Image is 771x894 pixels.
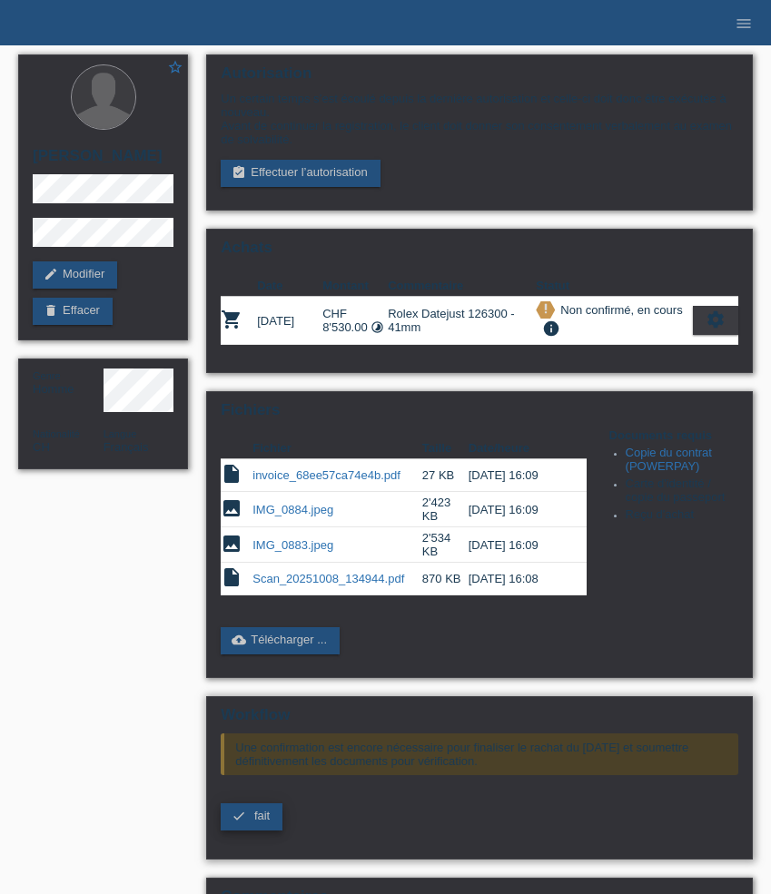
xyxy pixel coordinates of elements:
[221,533,242,555] i: image
[33,428,80,439] span: Nationalité
[221,160,380,187] a: assignment_turned_inEffectuer l’autorisation
[254,809,270,822] span: fait
[167,59,183,78] a: star_border
[555,300,682,319] div: Non confirmé, en cours
[252,503,333,516] a: IMG_0884.jpeg
[33,370,61,381] span: Genre
[422,437,469,459] th: Taille
[536,275,693,297] th: Statut
[221,627,340,654] a: cloud_uploadTélécharger ...
[221,733,738,775] div: Une confirmation est encore nécessaire pour finaliser le rachat du [DATE] et soumettre définitive...
[167,59,183,75] i: star_border
[252,468,400,482] a: invoice_68ee57ca74e4b.pdf
[422,527,469,563] td: 2'534 KB
[221,463,242,485] i: insert_drive_file
[626,446,712,473] a: Copie du contrat (POWERPAY)
[726,17,762,28] a: menu
[469,459,561,492] td: [DATE] 16:09
[422,492,469,527] td: 2'423 KB
[469,527,561,563] td: [DATE] 16:09
[706,309,726,329] i: settings
[33,147,173,174] h2: [PERSON_NAME]
[540,319,562,338] i: info
[104,440,149,454] span: Français
[221,566,242,588] i: insert_drive_file
[388,297,536,345] td: Rolex Datejust 126300 - 41mm
[221,706,738,733] h2: Workflow
[44,303,58,318] i: delete
[539,302,552,315] i: priority_high
[422,563,469,595] td: 870 KB
[44,267,58,281] i: edit
[252,437,422,459] th: Fichier
[469,563,561,595] td: [DATE] 16:08
[232,633,246,647] i: cloud_upload
[371,320,384,334] i: Taux fixes (48 versements)
[221,497,242,519] i: image
[388,275,536,297] th: Commentaire
[232,809,246,823] i: check
[33,368,104,396] div: Homme
[33,298,113,325] a: deleteEffacer
[735,15,753,33] i: menu
[252,572,404,585] a: Scan_20251008_134944.pdf
[104,428,137,439] span: Langue
[252,538,333,552] a: IMG_0883.jpeg
[221,92,738,146] div: Un certain temps s’est écoulé depuis la dernière autorisation et celle-ci doit donc être exécutée...
[609,428,738,442] h4: Documents requis
[221,803,282,830] a: check fait
[221,239,738,266] h2: Achats
[626,507,738,525] li: Reçu d'achat
[322,275,388,297] th: Montant
[33,440,50,454] span: Suisse
[257,275,322,297] th: Date
[469,492,561,527] td: [DATE] 16:09
[422,459,469,492] td: 27 KB
[626,476,738,507] li: Carte d'identité / copie du passeport
[257,297,322,345] td: [DATE]
[33,261,117,289] a: editModifier
[221,309,242,330] i: POSP00028453
[221,64,738,92] h2: Autorisation
[322,297,388,345] td: CHF 8'530.00
[469,437,561,459] th: Date/heure
[221,401,738,428] h2: Fichiers
[232,165,246,180] i: assignment_turned_in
